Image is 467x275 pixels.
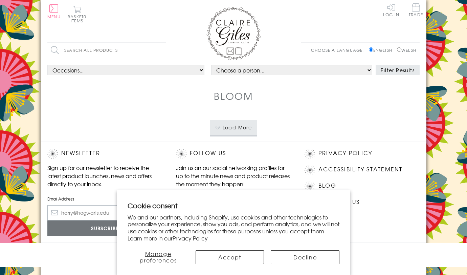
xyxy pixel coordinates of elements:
p: Sign up for our newsletter to receive the latest product launches, news and offers directly to yo... [47,164,162,188]
span: Manage preferences [140,250,177,264]
span: Menu [47,14,61,20]
button: Accept [196,250,264,264]
button: Manage preferences [128,250,189,264]
a: Trade [409,3,423,18]
h1: Bloom [214,89,253,103]
h2: Follow Us [176,149,291,159]
a: Accessibility Statement [318,165,403,174]
button: Filter Results [376,65,420,75]
h2: Cookie consent [128,201,339,210]
a: Blog [318,181,336,190]
input: Welsh [397,47,401,52]
span: 0 items [71,14,86,24]
label: English [369,47,396,53]
a: Privacy Policy [318,149,372,158]
a: Privacy Policy [173,234,208,242]
a: Log In [383,3,399,17]
p: Choose a language: [311,47,368,53]
input: Search all products [47,43,166,58]
input: English [369,47,373,52]
h2: Newsletter [47,149,162,159]
p: We and our partners, including Shopify, use cookies and other technologies to personalize your ex... [128,214,339,242]
img: Claire Giles Greetings Cards [206,7,261,60]
button: Menu [47,4,61,19]
label: Welsh [397,47,416,53]
button: Basket0 items [68,5,86,23]
p: Join us on our social networking profiles for up to the minute news and product releases the mome... [176,164,291,188]
input: Search [159,43,166,58]
input: Subscribe [47,220,162,236]
button: Decline [271,250,339,264]
span: Trade [409,3,423,17]
button: Load More [210,120,257,135]
input: harry@hogwarts.edu [47,205,162,220]
label: Email Address [47,196,162,202]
